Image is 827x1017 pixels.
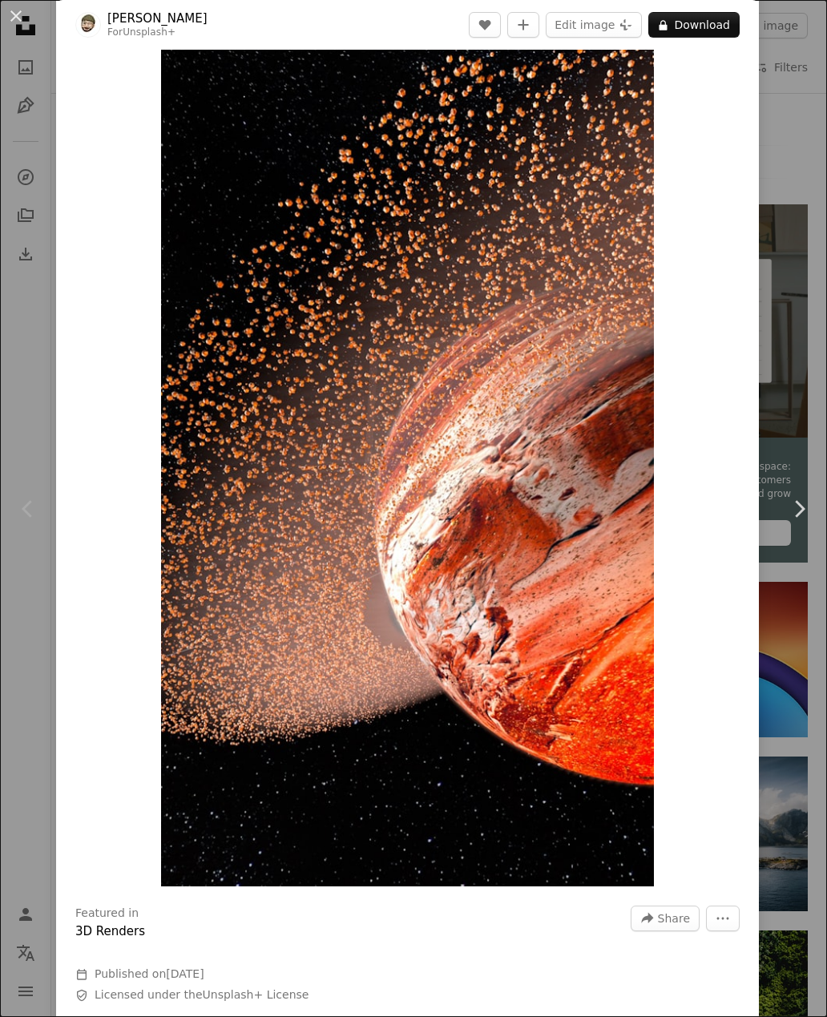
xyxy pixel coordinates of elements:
span: Licensed under the [95,987,309,1003]
a: Next [771,432,827,586]
a: Unsplash+ [123,26,175,38]
button: Share this image [631,906,700,931]
button: More Actions [706,906,740,931]
a: Unsplash+ License [203,988,309,1001]
button: Like [469,12,501,38]
img: an artist's rendering of a planet with a star cluster in the background [161,10,654,886]
img: Go to George C's profile [75,12,101,38]
button: Zoom in on this image [161,10,654,886]
span: Published on [95,967,204,980]
button: Add to Collection [507,12,539,38]
button: Download [648,12,740,38]
button: Edit image [546,12,642,38]
a: 3D Renders [75,924,145,938]
h3: Featured in [75,906,139,922]
span: Share [658,906,690,930]
time: October 28, 2022 at 10:39:52 AM CDT [166,967,204,980]
div: For [107,26,208,39]
a: [PERSON_NAME] [107,10,208,26]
